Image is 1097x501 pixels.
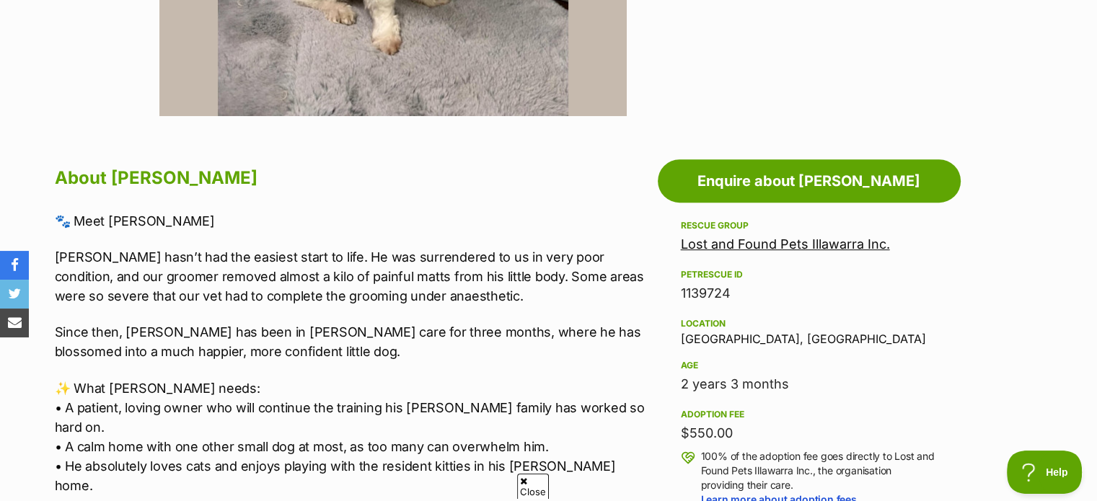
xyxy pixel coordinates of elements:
[681,409,938,420] div: Adoption fee
[55,247,651,306] p: [PERSON_NAME] hasn’t had the easiest start to life. He was surrendered to us in very poor conditi...
[681,236,890,252] a: Lost and Found Pets Illawarra Inc.
[55,211,651,231] p: 🐾 Meet [PERSON_NAME]
[681,360,938,371] div: Age
[1007,451,1083,494] iframe: Help Scout Beacon - Open
[681,220,938,231] div: Rescue group
[681,374,938,394] div: 2 years 3 months
[55,162,651,194] h2: About [PERSON_NAME]
[55,322,651,361] p: Since then, [PERSON_NAME] has been in [PERSON_NAME] care for three months, where he has blossomed...
[658,159,961,203] a: Enquire about [PERSON_NAME]
[55,378,651,495] p: ✨ What [PERSON_NAME] needs: • A patient, loving owner who will continue the training his [PERSON_...
[681,423,938,443] div: $550.00
[681,318,938,329] div: Location
[681,269,938,280] div: PetRescue ID
[517,474,549,499] span: Close
[681,283,938,303] div: 1139724
[681,315,938,345] div: [GEOGRAPHIC_DATA], [GEOGRAPHIC_DATA]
